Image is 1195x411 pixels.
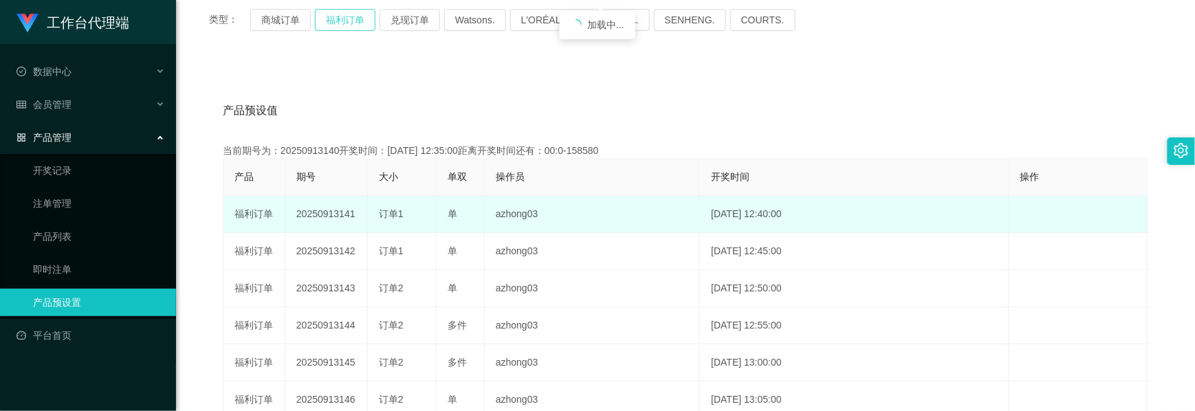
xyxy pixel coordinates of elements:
td: [DATE] 12:40:00 [700,196,1009,233]
a: 工作台代理端 [17,16,129,27]
span: 订单1 [379,208,404,219]
td: 20250913143 [285,270,368,307]
span: 单 [448,245,457,256]
span: 多件 [448,357,467,368]
span: 单 [448,208,457,219]
td: azhong03 [485,233,700,270]
td: 福利订单 [223,344,285,381]
a: 产品列表 [33,223,165,250]
td: azhong03 [485,196,700,233]
span: 开奖时间 [711,171,749,182]
td: 福利订单 [223,270,285,307]
span: 数据中心 [17,66,72,77]
a: 开奖记录 [33,157,165,184]
td: 福利订单 [223,307,285,344]
i: 图标: table [17,100,26,109]
span: 大小 [379,171,398,182]
span: 产品预设值 [223,102,278,119]
td: [DATE] 12:55:00 [700,307,1009,344]
span: 单双 [448,171,467,182]
td: [DATE] 12:50:00 [700,270,1009,307]
button: 福利订单 [315,9,375,31]
span: 订单2 [379,282,404,293]
button: 兑现订单 [380,9,440,31]
span: 订单2 [379,394,404,405]
td: [DATE] 13:00:00 [700,344,1009,381]
div: 当前期号为：20250913140开奖时间：[DATE] 12:35:00距离开奖时间还有：00:0-158580 [223,144,1148,158]
a: 注单管理 [33,190,165,217]
span: 类型： [209,9,250,31]
td: 20250913144 [285,307,368,344]
span: 单 [448,282,457,293]
td: azhong03 [485,344,700,381]
span: 产品 [234,171,254,182]
h1: 工作台代理端 [47,1,129,45]
a: 图标: dashboard平台首页 [17,322,165,349]
span: 订单1 [379,245,404,256]
td: 20250913145 [285,344,368,381]
span: 产品管理 [17,132,72,143]
span: 期号 [296,171,316,182]
td: 福利订单 [223,196,285,233]
a: 即时注单 [33,256,165,283]
i: 图标: appstore-o [17,133,26,142]
button: 商城订单 [250,9,311,31]
span: 操作员 [496,171,525,182]
span: 订单2 [379,357,404,368]
button: COURTS. [730,9,796,31]
span: 单 [448,394,457,405]
span: 加载中... [587,19,624,30]
td: 福利订单 [223,233,285,270]
button: SENHENG. [654,9,726,31]
i: 图标: setting [1174,143,1189,158]
td: 20250913142 [285,233,368,270]
td: [DATE] 12:45:00 [700,233,1009,270]
a: 产品预设置 [33,289,165,316]
td: 20250913141 [285,196,368,233]
span: 会员管理 [17,99,72,110]
button: Watsons. [444,9,506,31]
td: azhong03 [485,270,700,307]
i: 图标: check-circle-o [17,67,26,76]
img: logo.9652507e.png [17,14,39,33]
i: icon: loading [571,19,582,30]
span: 订单2 [379,320,404,331]
button: L'ORÉAL Paris. [510,9,599,31]
span: 多件 [448,320,467,331]
td: azhong03 [485,307,700,344]
span: 操作 [1020,171,1040,182]
button: IKEA. [603,9,650,31]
